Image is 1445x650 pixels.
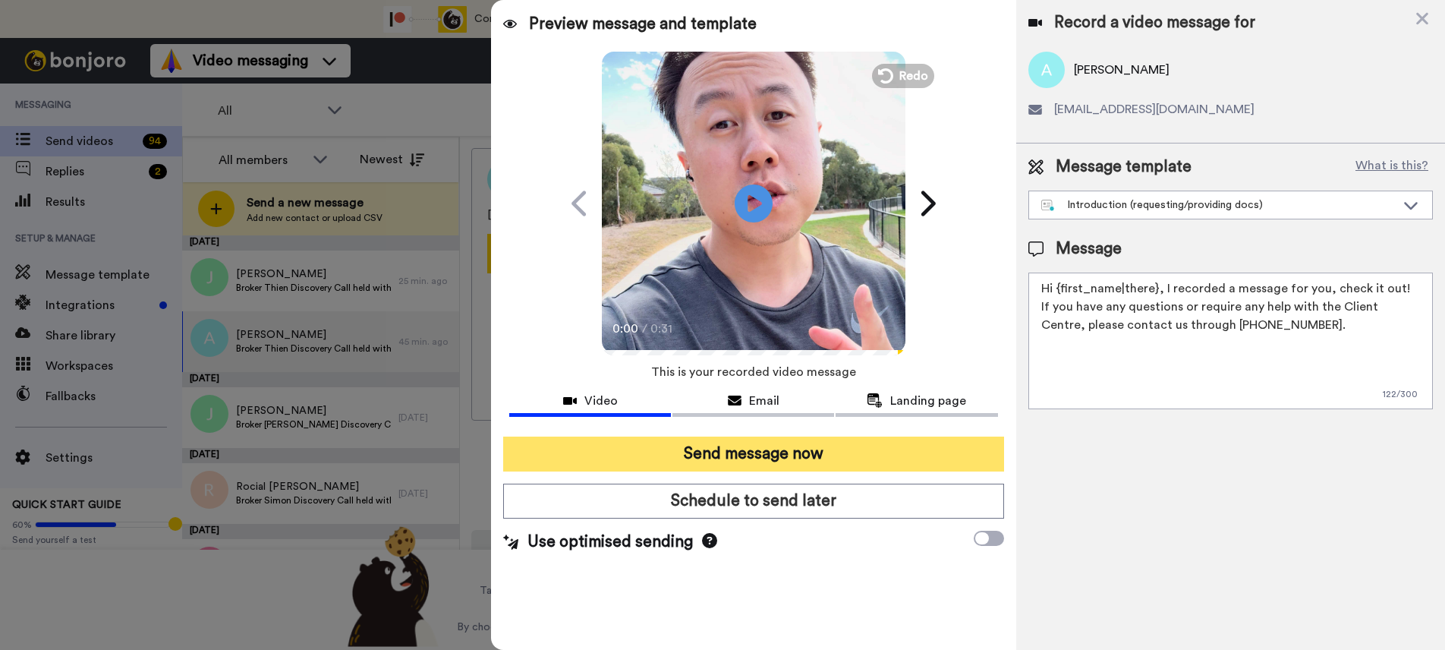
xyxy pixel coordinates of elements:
[1056,238,1122,260] span: Message
[503,484,1003,519] button: Schedule to send later
[890,392,966,410] span: Landing page
[503,437,1003,472] button: Send message now
[527,531,693,554] span: Use optimised sending
[1351,156,1433,178] button: What is this?
[642,320,647,338] span: /
[1041,197,1396,213] div: Introduction (requesting/providing docs)
[650,320,677,338] span: 0:31
[1028,273,1433,409] textarea: Hi {first_name|there}, I recorded a message for you, check it out! If you have any questions or r...
[1056,156,1192,178] span: Message template
[1041,200,1056,212] img: nextgen-template.svg
[749,392,779,410] span: Email
[584,392,618,410] span: Video
[651,355,856,389] span: This is your recorded video message
[612,320,639,338] span: 0:00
